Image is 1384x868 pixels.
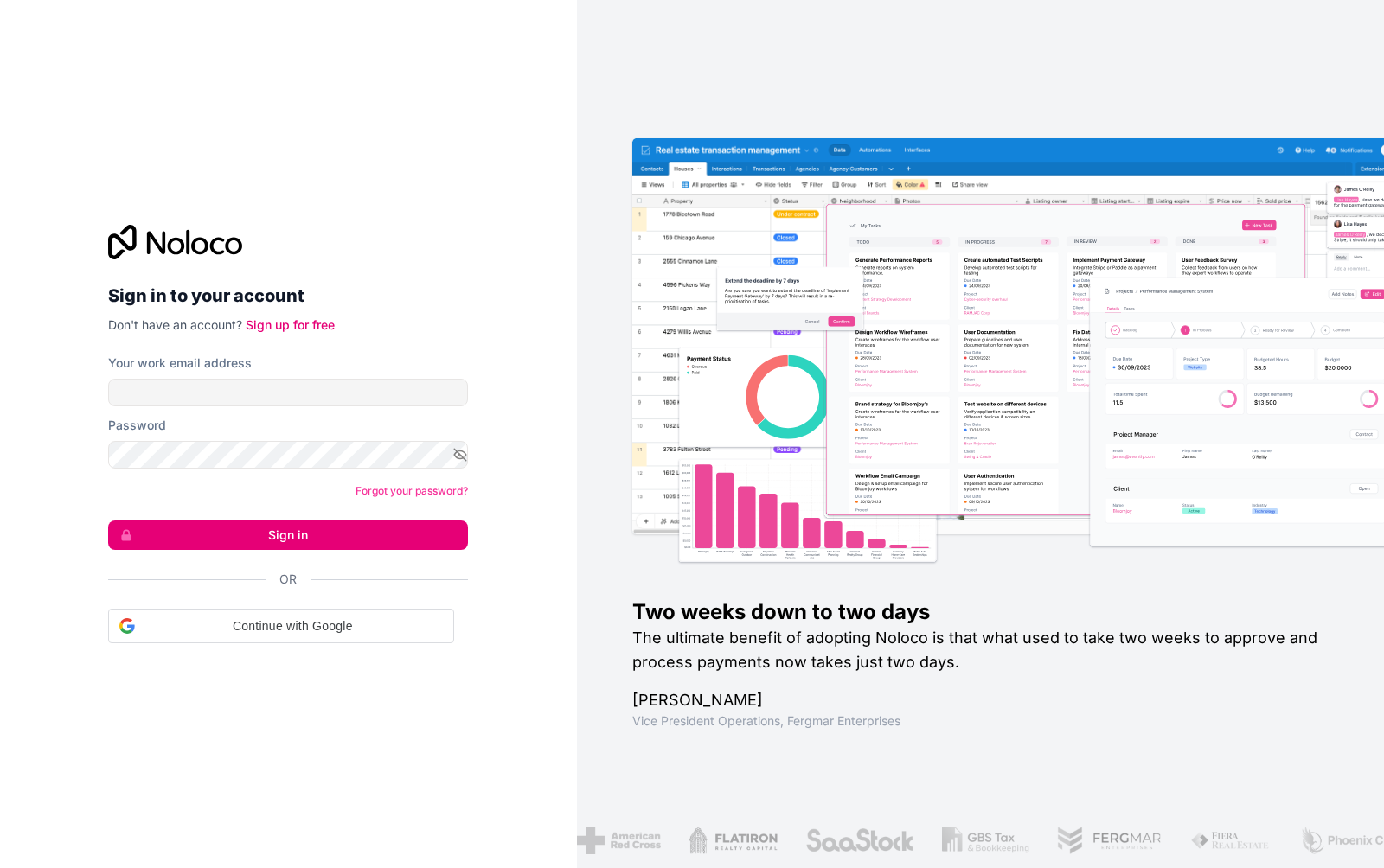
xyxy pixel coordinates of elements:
label: Your work email address [108,354,252,372]
a: Sign up for free [246,317,335,332]
button: Sign in [108,520,468,550]
h1: Two weeks down to two days [632,598,1329,626]
img: /assets/fiera-fwj2N5v4.png [1189,827,1271,854]
img: /assets/saastock-C6Zbiodz.png [805,827,913,854]
img: /assets/fergmar-CudnrXN5.png [1057,827,1163,854]
img: /assets/flatiron-C8eUkumj.png [688,827,778,854]
input: Email address [108,379,468,406]
h1: [PERSON_NAME] [632,688,1329,712]
span: Continue with Google [142,617,443,635]
img: /assets/gbstax-C-GtDUiK.png [941,827,1029,854]
span: Or [279,571,297,588]
span: Don't have an account? [108,317,242,332]
h2: The ultimate benefit of adopting Noloco is that what used to take two weeks to approve and proces... [632,626,1329,674]
h2: Sign in to your account [108,280,468,311]
a: Forgot your password? [356,484,468,497]
img: /assets/american-red-cross-BAupjrZR.png [576,827,660,854]
label: Password [108,417,166,434]
h1: Vice President Operations , Fergmar Enterprises [632,712,1329,730]
input: Password [108,441,468,469]
div: Continue with Google [108,609,454,643]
